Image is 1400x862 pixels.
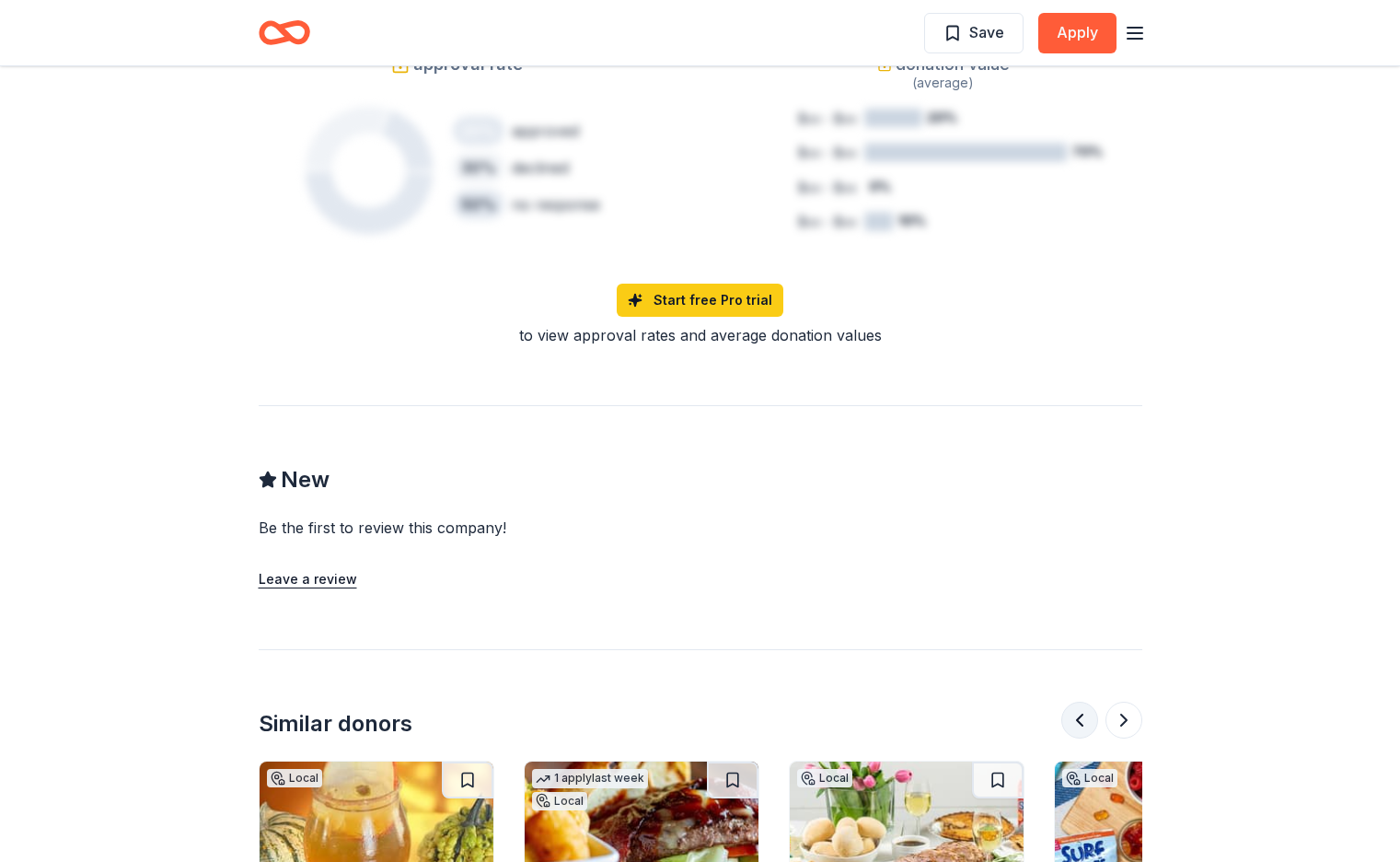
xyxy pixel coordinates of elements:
div: declined [512,157,569,179]
tspan: 10% [897,213,925,228]
button: Save [924,13,1024,53]
tspan: $xx - $xx [798,145,857,160]
div: 1 apply last week [532,769,648,788]
div: Local [1062,769,1117,787]
span: New [281,465,330,495]
tspan: 20% [927,110,957,125]
tspan: $xx - $xx [798,214,857,229]
tspan: $xx - $xx [798,180,857,195]
tspan: $xx - $xx [798,111,857,126]
div: Local [532,792,587,810]
tspan: 0% [869,179,891,194]
div: Local [267,769,322,787]
div: Local [797,769,852,787]
div: (average) [745,72,1142,94]
div: approved [512,120,579,142]
button: Apply [1038,13,1117,53]
div: Be the first to review this company! [259,517,730,539]
span: Save [969,20,1004,44]
tspan: 70% [1071,144,1102,159]
div: Similar donors [259,709,412,739]
button: Leave a review [259,568,357,590]
a: Home [259,11,310,54]
a: Start free Pro trial [617,284,783,317]
div: 30 % [453,153,504,182]
div: no response [512,193,600,215]
div: to view approval rates and average donation values [259,324,1142,346]
div: 20 % [453,116,504,146]
div: 50 % [453,190,504,219]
